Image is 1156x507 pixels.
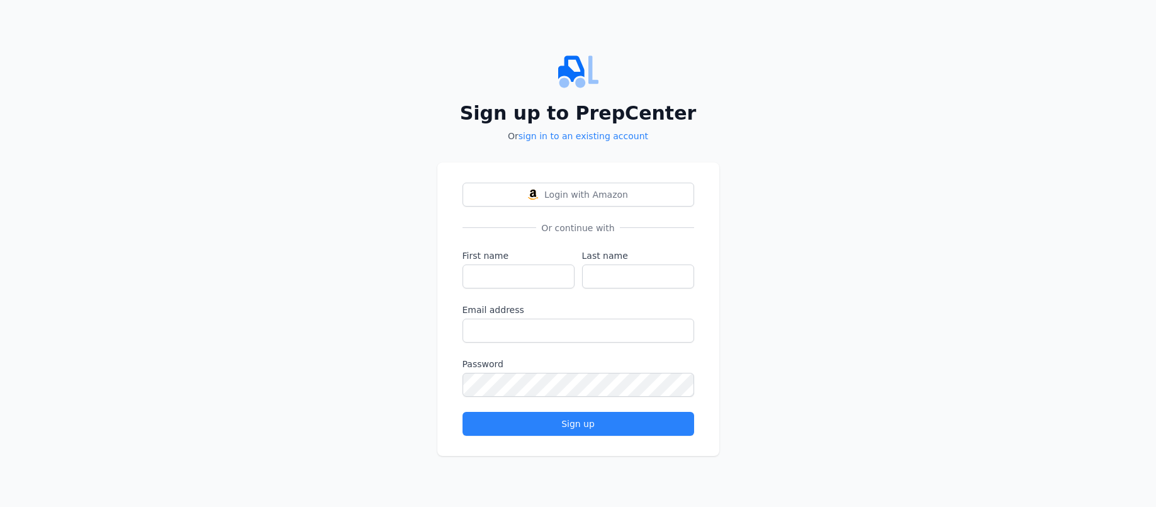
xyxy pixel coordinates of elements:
label: Last name [582,249,694,262]
button: Login with AmazonLogin with Amazon [463,183,694,207]
span: Or continue with [536,222,619,234]
span: Login with Amazon [544,188,628,201]
label: First name [463,249,575,262]
p: Or [437,130,719,142]
label: Password [463,358,694,370]
img: PrepCenter [437,52,719,92]
img: Login with Amazon [528,190,538,200]
label: Email address [463,304,694,316]
a: sign in to an existing account [519,131,648,141]
button: Sign up [463,412,694,436]
h2: Sign up to PrepCenter [437,102,719,125]
div: Sign up [473,418,683,430]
